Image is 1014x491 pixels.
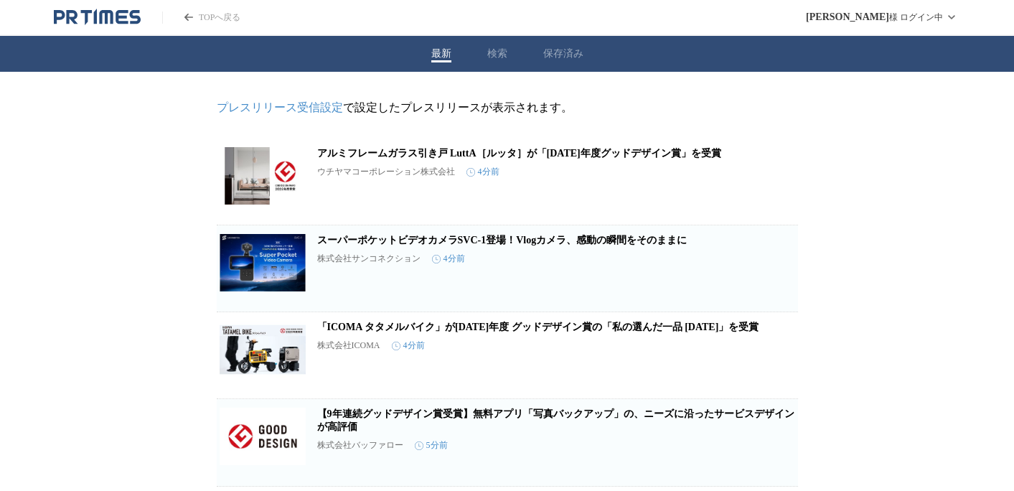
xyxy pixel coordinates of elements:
button: 最新 [431,47,451,60]
span: [PERSON_NAME] [806,11,889,23]
img: スーパーポケットビデオカメラSVC-1登場！Vlogカメラ、感動の瞬間をそのままに [220,234,306,291]
button: 検索 [487,47,507,60]
a: PR TIMESのトップページはこちら [162,11,240,24]
a: PR TIMESのトップページはこちら [54,9,141,26]
img: 【9年連続グッドデザイン賞受賞】無料アプリ「写真バックアップ」の、ニーズに沿ったサービスデザインが高評価 [220,408,306,465]
p: で設定したプレスリリースが表示されます。 [217,100,798,116]
a: 「ICOMA タタメルバイク」が[DATE]年度 グッドデザイン賞の「私の選んだ一品 [DATE]」を受賞 [317,322,759,332]
time: 4分前 [392,340,425,352]
time: 4分前 [466,166,499,178]
a: スーパーポケットビデオカメラSVC-1登場！Vlogカメラ、感動の瞬間をそのままに [317,235,687,245]
p: ウチヤマコーポレーション株式会社 [317,166,455,178]
img: アルミフレームガラス引き戸 LuttA［ルッタ］が「2025年度グッドデザイン賞」を受賞 [220,147,306,205]
img: 「ICOMA タタメルバイク」が2025年度 グッドデザイン賞の「私の選んだ一品 2025」を受賞 [220,321,306,378]
button: 保存済み [543,47,583,60]
p: 株式会社サンコネクション [317,253,421,265]
p: 株式会社バッファロー [317,439,403,452]
a: アルミフレームガラス引き戸 LuttA［ルッタ］が「[DATE]年度グッドデザイン賞」を受賞 [317,148,721,159]
time: 4分前 [432,253,465,265]
a: 【9年連続グッドデザイン賞受賞】無料アプリ「写真バックアップ」の、ニーズに沿ったサービスデザインが高評価 [317,408,794,432]
time: 5分前 [415,439,448,452]
a: プレスリリース受信設定 [217,101,343,113]
p: 株式会社ICOMA [317,340,380,352]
